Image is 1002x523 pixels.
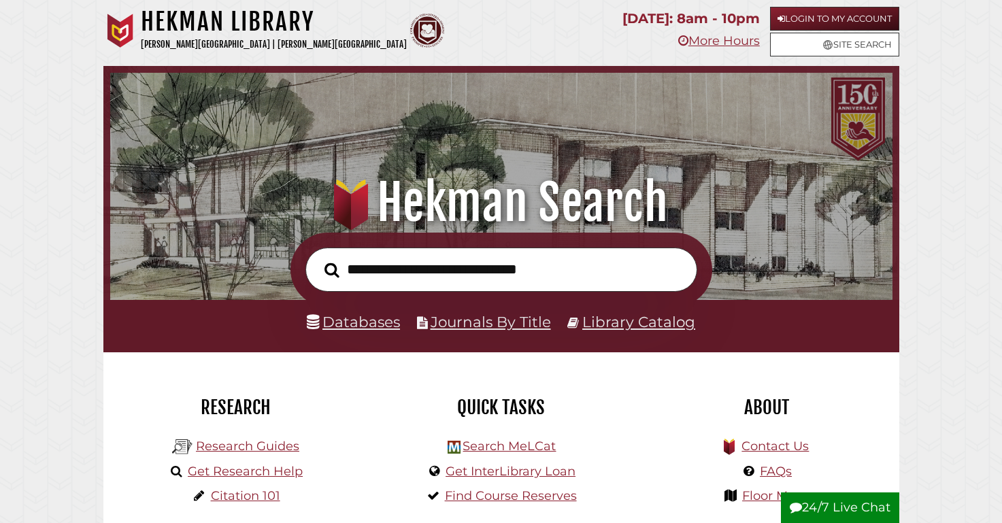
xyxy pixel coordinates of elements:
[307,313,400,331] a: Databases
[114,396,358,419] h2: Research
[448,441,461,454] img: Hekman Library Logo
[379,396,624,419] h2: Quick Tasks
[318,258,346,282] button: Search
[760,464,792,479] a: FAQs
[125,173,878,233] h1: Hekman Search
[582,313,695,331] a: Library Catalog
[445,488,577,503] a: Find Course Reserves
[644,396,889,419] h2: About
[622,7,760,31] p: [DATE]: 8am - 10pm
[172,437,193,457] img: Hekman Library Logo
[678,33,760,48] a: More Hours
[770,7,899,31] a: Login to My Account
[741,439,809,454] a: Contact Us
[463,439,556,454] a: Search MeLCat
[770,33,899,56] a: Site Search
[103,14,137,48] img: Calvin University
[211,488,280,503] a: Citation 101
[446,464,575,479] a: Get InterLibrary Loan
[141,7,407,37] h1: Hekman Library
[324,262,339,278] i: Search
[141,37,407,52] p: [PERSON_NAME][GEOGRAPHIC_DATA] | [PERSON_NAME][GEOGRAPHIC_DATA]
[742,488,809,503] a: Floor Maps
[188,464,303,479] a: Get Research Help
[196,439,299,454] a: Research Guides
[410,14,444,48] img: Calvin Theological Seminary
[431,313,551,331] a: Journals By Title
